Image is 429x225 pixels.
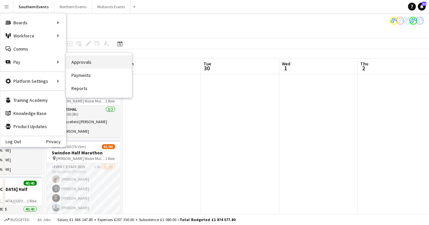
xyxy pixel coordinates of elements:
[409,17,417,25] app-user-avatar: RunThrough Events
[403,17,411,25] app-user-avatar: RunThrough Events
[422,2,426,6] span: 32
[359,64,368,72] span: 2
[0,107,66,120] a: Knowledge Base
[0,56,66,69] div: Pay
[66,56,132,69] a: Approvals
[46,139,66,144] a: Privacy
[416,17,424,25] app-user-avatar: RunThrough Events
[396,17,404,25] app-user-avatar: RunThrough Events
[204,61,211,67] span: Tue
[0,42,66,56] a: Comms
[57,217,235,222] div: Salary £1 666 147.80 + Expenses £207 350.00 + Subsistence £1 080.00 =
[10,217,29,222] span: Budgeted
[47,77,120,138] app-job-card: 06:00-14:00 (8h)2/2RT Kit Assistant - Swindon Half Marathon [PERSON_NAME] Water Main Car Park1 Ro...
[282,61,290,67] span: Wed
[0,16,66,29] div: Boards
[0,94,66,107] a: Training Academy
[203,64,211,72] span: 30
[54,0,92,13] button: Northern Events
[0,75,66,88] div: Platform Settings
[0,139,21,144] a: Log Out
[418,3,426,11] a: 32
[36,217,52,222] span: All jobs
[92,0,130,13] button: Midlands Events
[281,64,290,72] span: 1
[180,217,235,222] span: Total Budgeted £1 874 577.80
[24,181,37,186] span: 40/40
[390,17,398,25] app-user-avatar: RunThrough Events
[106,156,115,161] span: 1 Role
[102,144,115,149] span: 81/90
[106,99,115,103] span: 1 Role
[47,106,120,138] app-card-role: Kit Marshal2/206:00-14:00 (8h)Gracefield [PERSON_NAME][PERSON_NAME]
[66,82,132,95] a: Reports
[66,69,132,82] a: Payments
[27,198,37,203] span: 1 Role
[52,144,86,149] span: 06:45-14:00 (7h15m)
[13,0,54,13] button: Southern Events
[0,120,66,133] a: Product Updates
[3,216,30,223] button: Budgeted
[360,61,368,67] span: Thu
[56,156,106,161] span: [PERSON_NAME] Water Main Car Park
[0,29,66,42] div: Workforce
[56,99,106,103] span: [PERSON_NAME] Water Main Car Park
[47,150,120,156] h3: Swindon Half Marathon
